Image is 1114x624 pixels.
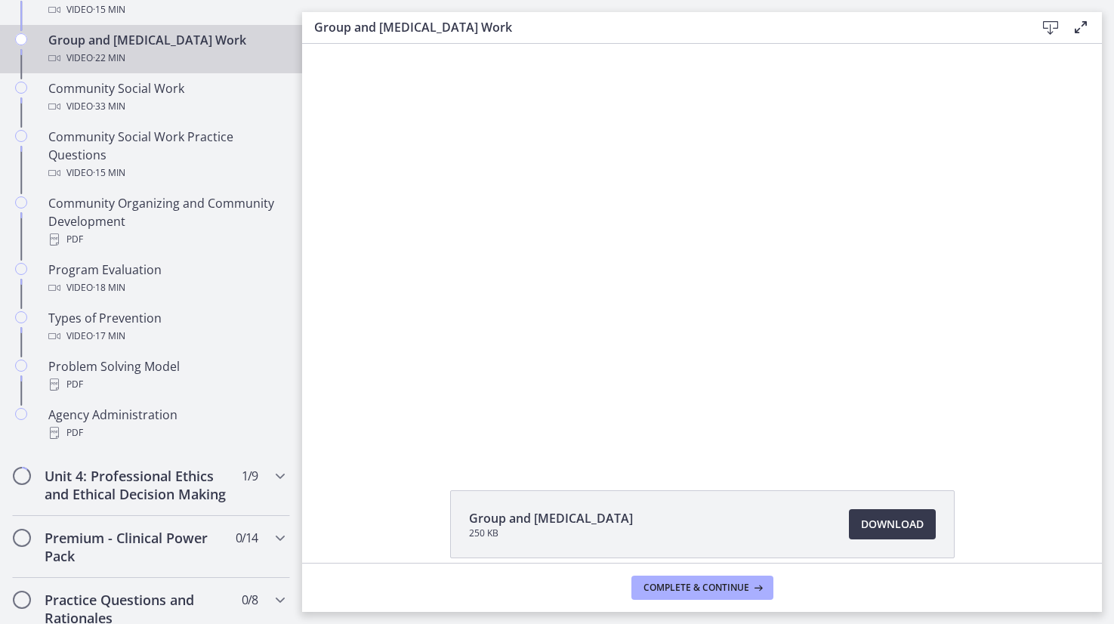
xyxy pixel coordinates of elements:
span: 0 / 8 [242,591,258,609]
span: Complete & continue [643,582,749,594]
span: · 15 min [93,164,125,182]
iframe: Video Lesson [302,44,1102,456]
span: · 33 min [93,97,125,116]
div: Video [48,1,284,19]
div: Community Social Work Practice Questions [48,128,284,182]
div: Program Evaluation [48,261,284,297]
span: · 18 min [93,279,125,297]
div: PDF [48,375,284,394]
a: Download [849,509,936,539]
h3: Group and [MEDICAL_DATA] Work [314,18,1011,36]
span: 1 / 9 [242,467,258,485]
span: · 17 min [93,327,125,345]
div: Video [48,327,284,345]
h2: Premium - Clinical Power Pack [45,529,229,565]
span: · 22 min [93,49,125,67]
div: Video [48,97,284,116]
button: Complete & continue [631,576,773,600]
div: Agency Administration [48,406,284,442]
h2: Unit 4: Professional Ethics and Ethical Decision Making [45,467,229,503]
span: 0 / 14 [236,529,258,547]
div: Community Social Work [48,79,284,116]
span: · 15 min [93,1,125,19]
div: PDF [48,424,284,442]
div: Problem Solving Model [48,357,284,394]
div: Video [48,49,284,67]
div: Video [48,279,284,297]
div: PDF [48,230,284,249]
span: Group and [MEDICAL_DATA] [469,509,633,527]
div: Community Organizing and Community Development [48,194,284,249]
div: Video [48,164,284,182]
div: Types of Prevention [48,309,284,345]
span: Download [861,515,924,533]
div: Group and [MEDICAL_DATA] Work [48,31,284,67]
span: 250 KB [469,527,633,539]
